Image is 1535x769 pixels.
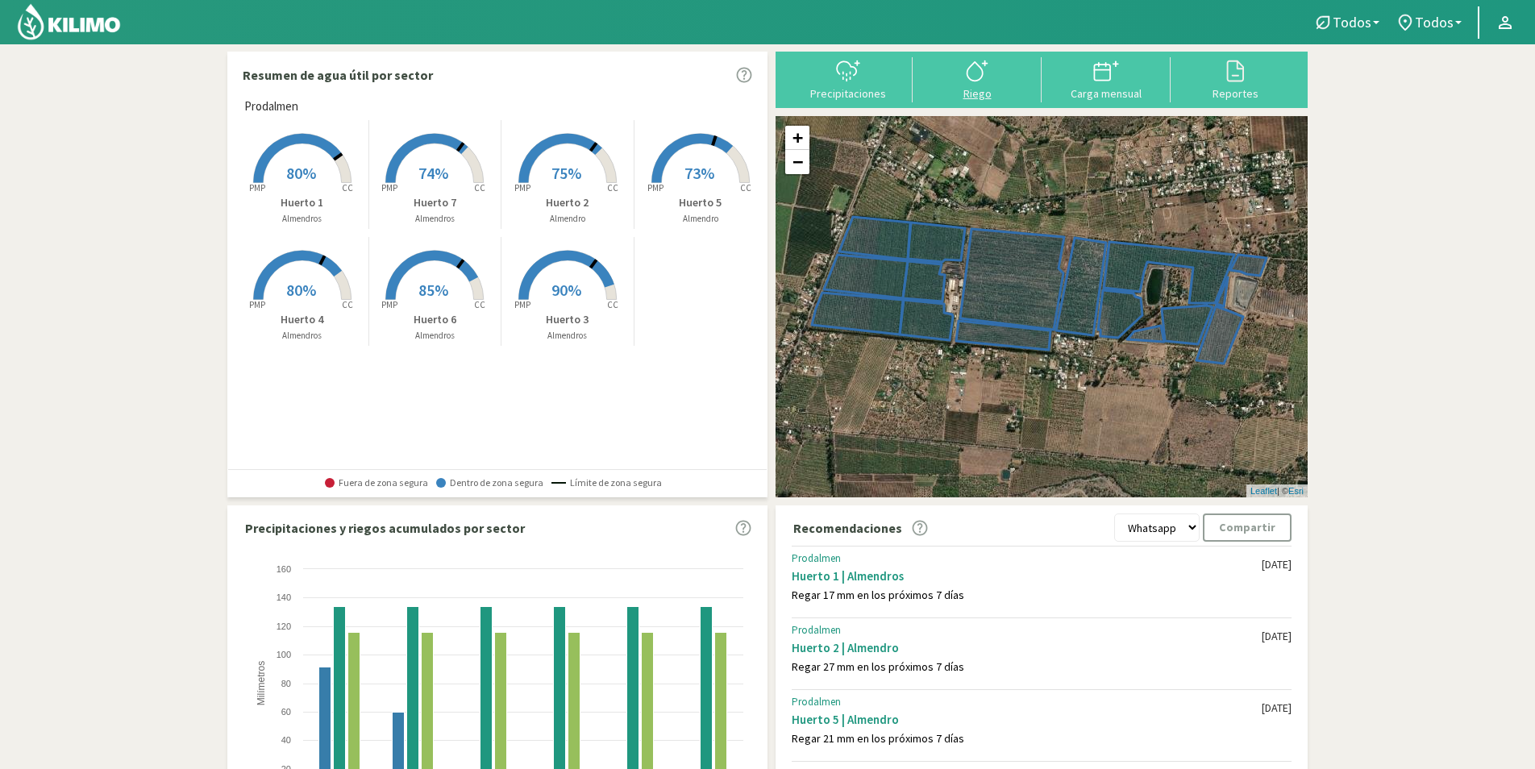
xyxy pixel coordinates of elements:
p: Huerto 7 [369,194,501,211]
text: 80 [281,679,291,688]
text: Milímetros [256,661,267,705]
tspan: CC [607,299,618,310]
div: Regar 17 mm en los próximos 7 días [792,588,1262,602]
div: Prodalmen [792,624,1262,637]
tspan: CC [475,299,486,310]
text: 120 [277,621,291,631]
span: Fuera de zona segura [325,477,428,488]
tspan: PMP [381,182,397,193]
span: 90% [551,280,581,300]
span: 73% [684,163,714,183]
span: Límite de zona segura [551,477,662,488]
div: [DATE] [1262,558,1292,572]
div: [DATE] [1262,630,1292,643]
p: Almendro [634,212,767,226]
p: Almendros [369,329,501,343]
p: Precipitaciones y riegos acumulados por sector [245,518,525,538]
p: Almendro [501,212,634,226]
span: 80% [286,280,316,300]
div: Carga mensual [1046,88,1166,99]
a: Leaflet [1250,486,1277,496]
span: Dentro de zona segura [436,477,543,488]
p: Recomendaciones [793,518,902,538]
div: | © [1246,484,1308,498]
tspan: PMP [647,182,664,193]
div: Regar 21 mm en los próximos 7 días [792,732,1262,746]
tspan: CC [342,299,353,310]
div: Reportes [1175,88,1295,99]
div: Huerto 5 | Almendro [792,712,1262,727]
p: Almendros [236,329,368,343]
span: Todos [1415,14,1454,31]
p: Huerto 4 [236,311,368,328]
span: Prodalmen [244,98,298,116]
p: Huerto 1 [236,194,368,211]
text: 40 [281,735,291,745]
div: Prodalmen [792,552,1262,565]
tspan: CC [475,182,486,193]
button: Carga mensual [1042,57,1171,100]
span: Todos [1333,14,1371,31]
a: Zoom out [785,150,809,174]
text: 140 [277,592,291,602]
div: Precipitaciones [788,88,908,99]
span: 74% [418,163,448,183]
p: Almendros [236,212,368,226]
span: 80% [286,163,316,183]
p: Almendros [501,329,634,343]
div: Regar 27 mm en los próximos 7 días [792,660,1262,674]
a: Zoom in [785,126,809,150]
div: [DATE] [1262,701,1292,715]
tspan: PMP [249,299,265,310]
text: 100 [277,650,291,659]
text: 60 [281,707,291,717]
button: Precipitaciones [784,57,913,100]
text: 160 [277,564,291,574]
p: Huerto 2 [501,194,634,211]
tspan: PMP [514,299,530,310]
img: Kilimo [16,2,122,41]
tspan: CC [607,182,618,193]
button: Riego [913,57,1042,100]
tspan: PMP [514,182,530,193]
div: Huerto 1 | Almendros [792,568,1262,584]
div: Prodalmen [792,696,1262,709]
a: Esri [1288,486,1304,496]
span: 75% [551,163,581,183]
p: Huerto 3 [501,311,634,328]
div: Riego [917,88,1037,99]
button: Reportes [1171,57,1300,100]
span: 85% [418,280,448,300]
p: Resumen de agua útil por sector [243,65,433,85]
tspan: CC [342,182,353,193]
div: Huerto 2 | Almendro [792,640,1262,655]
tspan: PMP [381,299,397,310]
p: Almendros [369,212,501,226]
p: Huerto 6 [369,311,501,328]
p: Huerto 5 [634,194,767,211]
tspan: PMP [249,182,265,193]
tspan: CC [740,182,751,193]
